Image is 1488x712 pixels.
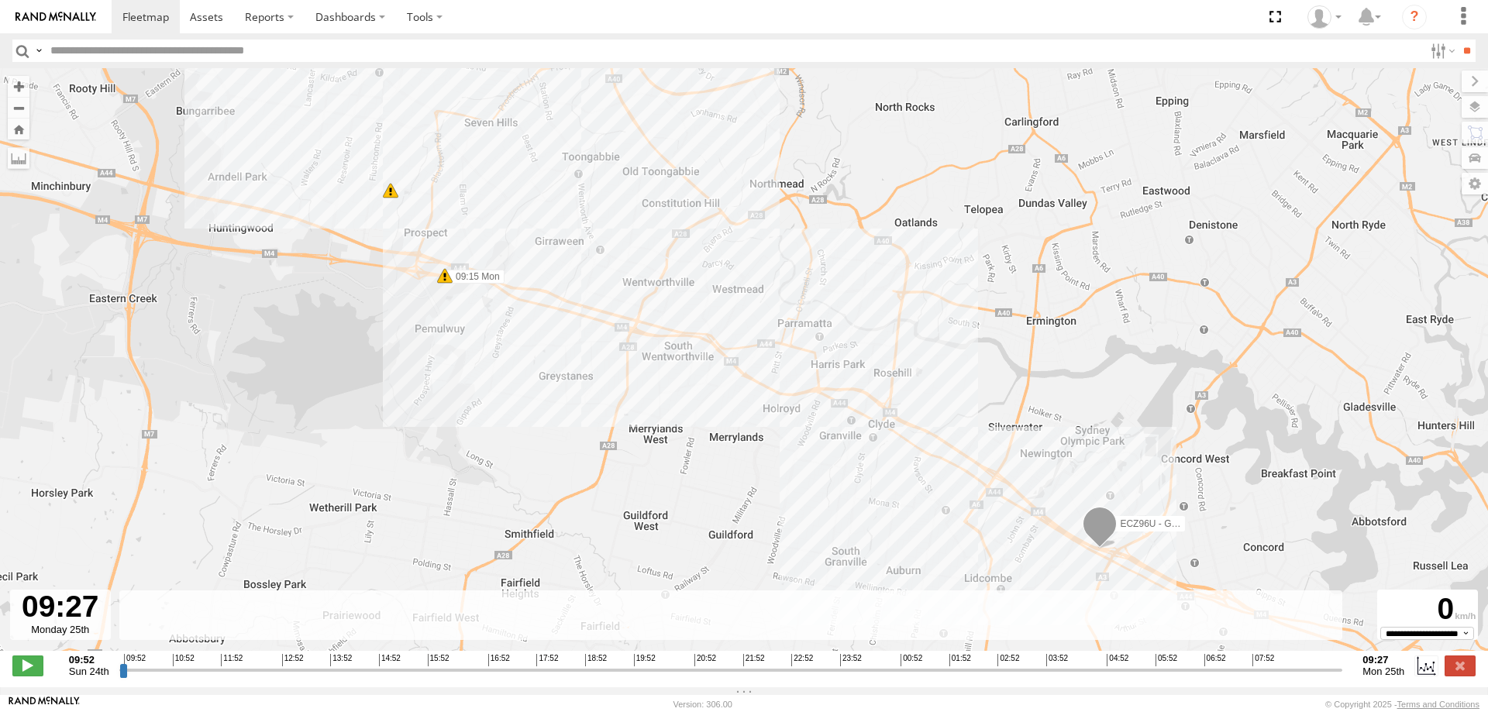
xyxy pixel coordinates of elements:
[383,183,398,198] div: 6
[15,12,96,22] img: rand-logo.svg
[8,76,29,97] button: Zoom in
[585,654,607,666] span: 18:52
[901,654,922,666] span: 00:52
[8,147,29,169] label: Measure
[1397,700,1479,709] a: Terms and Conditions
[1462,173,1488,194] label: Map Settings
[379,654,401,666] span: 14:52
[33,40,45,62] label: Search Query
[8,119,29,139] button: Zoom Home
[840,654,862,666] span: 23:52
[1107,654,1128,666] span: 04:52
[634,654,656,666] span: 19:52
[791,654,813,666] span: 22:52
[8,97,29,119] button: Zoom out
[69,666,109,677] span: Sun 24th Aug 2025
[743,654,765,666] span: 21:52
[673,700,732,709] div: Version: 306.00
[536,654,558,666] span: 17:52
[1402,5,1427,29] i: ?
[1046,654,1068,666] span: 03:52
[12,655,43,676] label: Play/Stop
[445,270,505,284] label: 09:15 Mon
[949,654,971,666] span: 01:52
[124,654,146,666] span: 09:52
[1204,654,1226,666] span: 06:52
[1325,700,1479,709] div: © Copyright 2025 -
[1445,655,1476,676] label: Close
[1302,5,1347,29] div: Tom Tozer
[1362,654,1404,666] strong: 09:27
[173,654,195,666] span: 10:52
[1120,518,1207,529] span: ECZ96U - Great Wall
[1379,592,1476,627] div: 0
[1362,666,1404,677] span: Mon 25th Aug 2025
[1424,40,1458,62] label: Search Filter Options
[330,654,352,666] span: 13:52
[9,697,80,712] a: Visit our Website
[69,654,109,666] strong: 09:52
[488,654,510,666] span: 16:52
[1252,654,1274,666] span: 07:52
[282,654,304,666] span: 12:52
[221,654,243,666] span: 11:52
[1156,654,1177,666] span: 05:52
[694,654,716,666] span: 20:52
[428,654,449,666] span: 15:52
[997,654,1019,666] span: 02:52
